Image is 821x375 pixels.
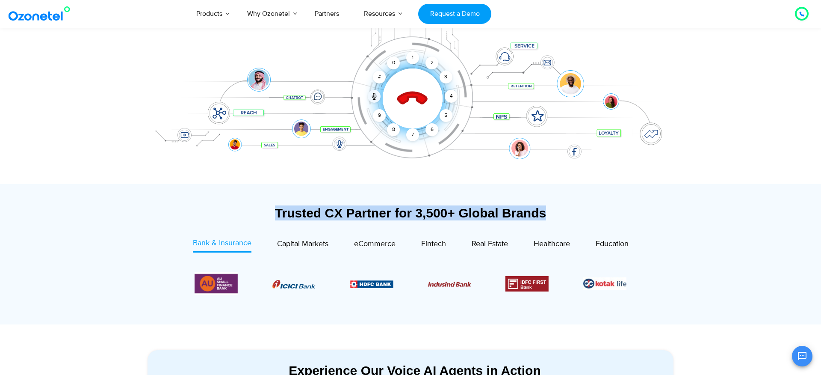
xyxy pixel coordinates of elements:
[272,279,316,289] div: 1 / 6
[440,71,452,83] div: 3
[583,277,626,290] img: Picture26.jpg
[472,239,508,249] span: Real Estate
[387,123,400,136] div: 8
[387,57,400,69] div: 0
[373,71,386,83] div: #
[193,238,251,248] span: Bank & Insurance
[193,238,251,253] a: Bank & Insurance
[421,239,446,249] span: Fintech
[445,90,458,103] div: 4
[425,123,438,136] div: 6
[406,128,419,141] div: 7
[472,238,508,253] a: Real Estate
[195,272,238,295] div: 6 / 6
[406,51,419,64] div: 1
[428,279,471,289] div: 3 / 6
[195,272,238,295] img: Picture13.png
[505,276,549,292] div: 4 / 6
[440,109,452,122] div: 5
[354,238,396,253] a: eCommerce
[425,57,438,69] div: 2
[421,238,446,253] a: Fintech
[350,279,393,289] div: 2 / 6
[596,239,629,249] span: Education
[596,238,629,253] a: Education
[350,280,393,288] img: Picture9.png
[792,346,812,366] button: Open chat
[505,276,549,292] img: Picture12.png
[428,282,471,287] img: Picture10.png
[534,238,570,253] a: Healthcare
[418,4,491,24] a: Request a Demo
[272,280,316,289] img: Picture8.png
[277,239,328,249] span: Capital Markets
[148,205,673,220] div: Trusted CX Partner for 3,500+ Global Brands
[354,239,396,249] span: eCommerce
[583,277,626,290] div: 5 / 6
[277,238,328,253] a: Capital Markets
[534,239,570,249] span: Healthcare
[373,109,386,122] div: 9
[195,272,626,295] div: Image Carousel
